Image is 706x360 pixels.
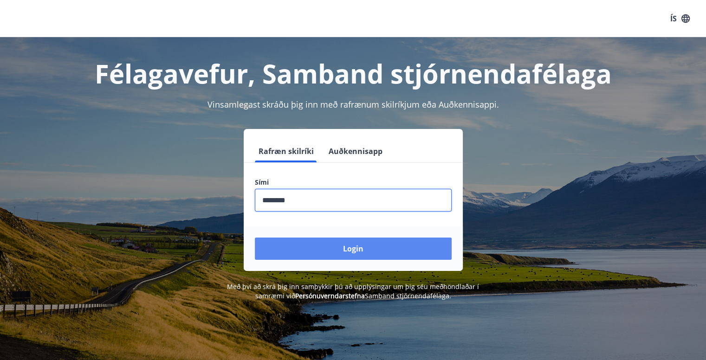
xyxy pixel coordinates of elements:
button: Login [255,238,452,260]
span: Vinsamlegast skráðu þig inn með rafrænum skilríkjum eða Auðkennisappi. [207,99,499,110]
label: Sími [255,178,452,187]
a: Persónuverndarstefna [295,291,365,300]
button: Rafræn skilríki [255,140,317,162]
span: Með því að skrá þig inn samþykkir þú að upplýsingar um þig séu meðhöndlaðar í samræmi við Samband... [227,282,479,300]
button: ÍS [665,10,695,27]
h1: Félagavefur, Samband stjórnendafélaga [30,56,676,91]
button: Auðkennisapp [325,140,386,162]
